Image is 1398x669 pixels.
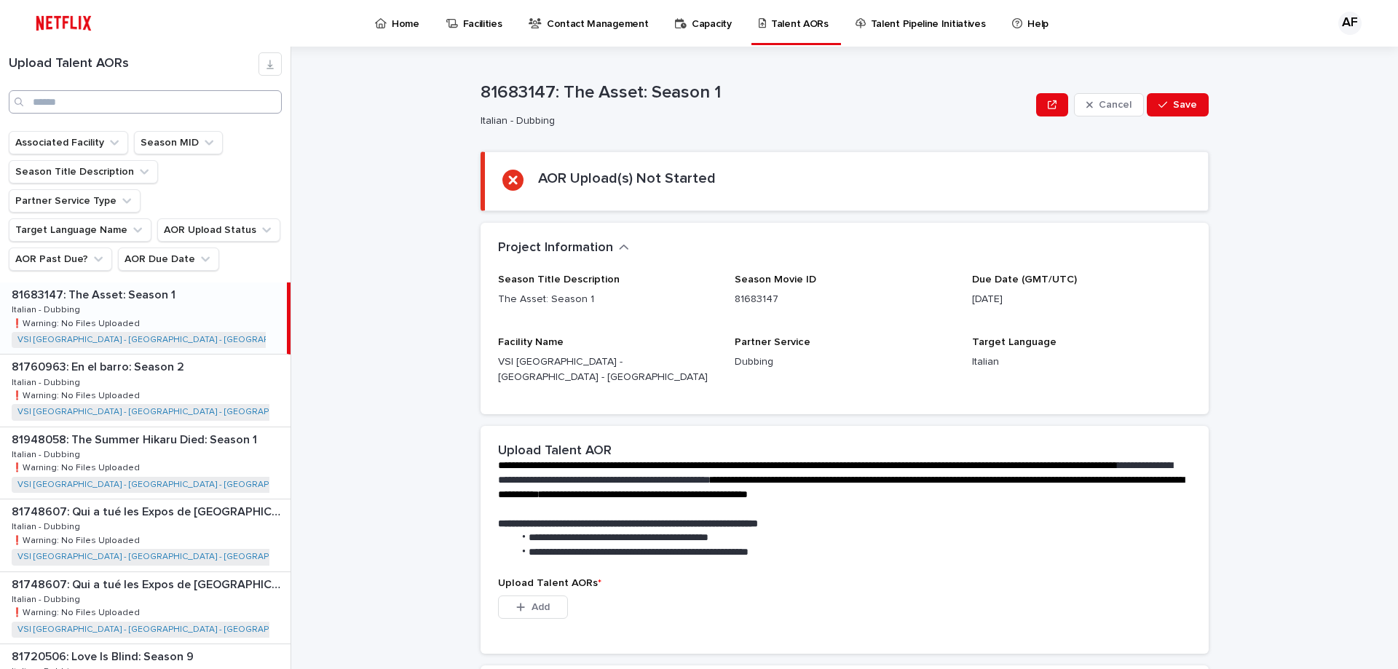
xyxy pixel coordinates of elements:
span: Partner Service [735,337,810,347]
span: Season Movie ID [735,274,816,285]
span: Due Date (GMT/UTC) [972,274,1077,285]
p: Italian [972,355,1191,370]
p: Italian - Dubbing [481,115,1024,127]
button: AOR Upload Status [157,218,280,242]
a: VSI [GEOGRAPHIC_DATA] - [GEOGRAPHIC_DATA] - [GEOGRAPHIC_DATA] [17,625,312,635]
button: Season MID [134,131,223,154]
p: ❗️Warning: No Files Uploaded [12,460,143,473]
p: 81683147: The Asset: Season 1 [12,285,178,302]
p: Italian - Dubbing [12,519,83,532]
button: Target Language Name [9,218,151,242]
img: ifQbXi3ZQGMSEF7WDB7W [29,9,98,38]
div: AF [1338,12,1362,35]
button: Season Title Description [9,160,158,183]
button: Add [498,595,568,619]
p: Italian - Dubbing [12,375,83,388]
p: ❗️Warning: No Files Uploaded [12,533,143,546]
a: VSI [GEOGRAPHIC_DATA] - [GEOGRAPHIC_DATA] - [GEOGRAPHIC_DATA] [17,480,312,490]
p: 81720506: Love Is Blind: Season 9 [12,647,197,664]
p: 81748607: Qui a tué les Expos de Montréal? (Who Killed the Montreal Expos?) [12,575,288,592]
span: Upload Talent AORs [498,578,601,588]
p: 81948058: The Summer Hikaru Died: Season 1 [12,430,260,447]
span: Cancel [1099,100,1132,110]
p: ❗️Warning: No Files Uploaded [12,605,143,618]
p: VSI [GEOGRAPHIC_DATA] - [GEOGRAPHIC_DATA] - [GEOGRAPHIC_DATA] [498,355,717,385]
p: Italian - Dubbing [12,447,83,460]
p: Dubbing [735,355,954,370]
span: Add [532,602,550,612]
a: VSI [GEOGRAPHIC_DATA] - [GEOGRAPHIC_DATA] - [GEOGRAPHIC_DATA] [17,407,312,417]
h2: Upload Talent AOR [498,443,612,459]
span: Target Language [972,337,1057,347]
span: Facility Name [498,337,564,347]
p: ❗️Warning: No Files Uploaded [12,316,143,329]
button: Save [1147,93,1209,116]
h2: Project Information [498,240,613,256]
button: AOR Due Date [118,248,219,271]
a: VSI [GEOGRAPHIC_DATA] - [GEOGRAPHIC_DATA] - [GEOGRAPHIC_DATA] [17,335,312,345]
button: Associated Facility [9,131,128,154]
span: Save [1173,100,1197,110]
p: 81748607: Qui a tué les Expos de Montréal? (Who Killed the Montreal Expos?) [12,502,288,519]
p: 81683147: The Asset: Season 1 [481,82,1030,103]
p: Italian - Dubbing [12,592,83,605]
input: Search [9,90,282,114]
h1: Upload Talent AORs [9,56,258,72]
button: Project Information [498,240,629,256]
p: The Asset: Season 1 [498,292,717,307]
p: ❗️Warning: No Files Uploaded [12,388,143,401]
p: [DATE] [972,292,1191,307]
button: Partner Service Type [9,189,141,213]
a: VSI [GEOGRAPHIC_DATA] - [GEOGRAPHIC_DATA] - [GEOGRAPHIC_DATA] [17,552,312,562]
h2: AOR Upload(s) Not Started [538,170,716,187]
button: Cancel [1074,93,1144,116]
p: Italian - Dubbing [12,302,83,315]
p: 81760963: En el barro: Season 2 [12,357,187,374]
p: 81683147 [735,292,954,307]
button: AOR Past Due? [9,248,112,271]
span: Season Title Description [498,274,620,285]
